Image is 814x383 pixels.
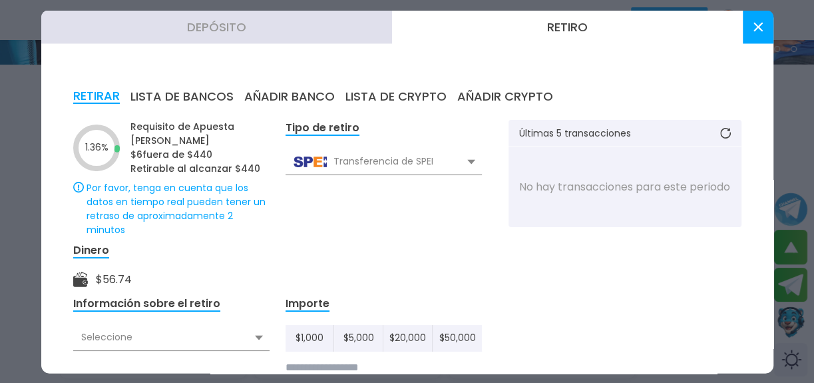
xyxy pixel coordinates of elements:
[383,324,433,351] button: $20,000
[244,89,335,103] button: AÑADIR BANCO
[457,89,553,103] button: AÑADIR CRYPTO
[85,140,108,153] text: 1.36%
[286,296,329,311] div: Importe
[41,10,392,43] button: Depósito
[130,147,270,161] p: $ 6 fuera de $ 440
[73,242,109,258] div: Dinero
[130,161,270,175] p: Retirable al alcanzar $ 440
[73,296,220,311] div: Información sobre el retiro
[73,324,270,350] div: Seleccione
[286,149,482,174] div: Transferencia de SPEI
[519,179,730,194] p: No hay transacciones para este periodo
[519,128,631,137] p: Últimas 5 transacciones
[286,324,335,351] button: $1,000
[96,271,132,287] div: $ 56.74
[345,89,447,103] button: LISTA DE CRYPTO
[87,181,270,236] p: Por favor, tenga en cuenta que los datos en tiempo real pueden tener un retraso de aproximadament...
[294,156,327,167] img: Transferencia de SPEI
[334,324,383,351] button: $5,000
[73,89,120,103] button: RETIRAR
[433,324,481,351] button: $50,000
[392,10,743,43] button: Retiro
[130,89,234,103] button: LISTA DE BANCOS
[130,119,270,147] p: Requisito de Apuesta [PERSON_NAME]
[286,120,359,135] div: Tipo de retiro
